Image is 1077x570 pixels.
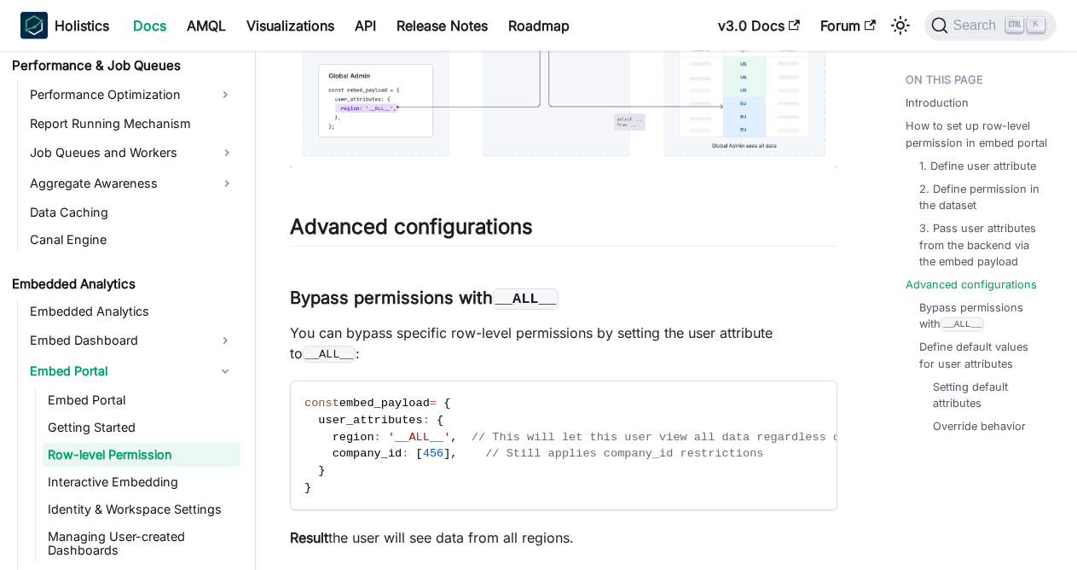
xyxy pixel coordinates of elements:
[810,12,886,39] a: Forum
[423,414,430,427] span: :
[25,300,240,323] a: Embedded Analytics
[25,139,240,166] a: Job Queues and Workers
[472,431,896,444] span: // This will let this user view all data regardless of region
[25,228,240,252] a: Canal Engine
[919,339,1043,371] a: Define default values for user attributes
[55,15,109,36] b: Holistics
[919,300,1043,332] a: Bypass permissions with__ALL__
[333,431,374,444] span: region
[906,276,1037,293] a: Advanced configurations
[43,525,240,562] a: Managing User-created Dashboards
[933,418,1026,434] a: Override behavior
[333,447,402,460] span: company_id
[374,431,381,444] span: :
[43,470,240,494] a: Interactive Embedding
[386,12,498,39] a: Release Notes
[416,447,423,460] span: [
[919,220,1043,270] a: 3. Pass user attributes from the backend via the embed payload
[25,327,210,354] a: Embed Dashboard
[402,447,408,460] span: :
[7,54,240,78] a: Performance & Job Queues
[43,497,240,521] a: Identity & Workspace Settings
[493,288,559,309] code: __ALL__
[25,81,210,108] a: Performance Optimization
[290,529,328,546] strong: Result
[708,12,810,39] a: v3.0 Docs
[318,464,325,477] span: }
[290,288,837,309] h3: Bypass permissions with
[20,12,109,39] a: HolisticsHolistics
[210,81,240,108] button: Expand sidebar category 'Performance Optimization'
[43,416,240,439] a: Getting Started
[210,358,240,385] button: Collapse sidebar category 'Embed Portal'
[304,397,339,410] span: const
[919,181,1043,213] a: 2. Define permission in the dataset
[919,158,1036,174] a: 1. Define user attribute
[924,10,1057,41] button: Search (Ctrl+K)
[236,12,345,39] a: Visualizations
[906,95,969,111] a: Introduction
[25,170,240,197] a: Aggregate Awareness
[303,346,356,363] code: __ALL__
[450,431,457,444] span: ,
[906,118,1050,150] a: How to set up row-level permission in embed portal
[25,112,240,136] a: Report Running Mechanism
[941,317,984,332] code: __ALL__
[177,12,236,39] a: AMQL
[450,447,457,460] span: ,
[485,447,763,460] span: // Still applies company_id restrictions
[210,327,240,354] button: Expand sidebar category 'Embed Dashboard'
[25,201,240,224] a: Data Caching
[304,481,311,494] span: }
[318,414,422,427] span: user_attributes
[443,447,450,460] span: ]
[290,214,837,247] h2: Advanced configurations
[430,397,437,410] span: =
[123,12,177,39] a: Docs
[887,12,914,39] button: Switch between dark and light mode (currently light mode)
[25,358,210,385] a: Embed Portal
[7,272,240,296] a: Embedded Analytics
[339,397,430,410] span: embed_payload
[388,431,450,444] span: '__ALL__'
[1028,17,1045,32] kbd: K
[498,12,580,39] a: Roadmap
[948,18,1007,33] span: Search
[423,447,443,460] span: 456
[443,397,450,410] span: {
[290,323,837,364] p: You can bypass specific row-level permissions by setting the user attribute to :
[43,443,240,467] a: Row-level Permission
[345,12,386,39] a: API
[437,414,443,427] span: {
[290,527,837,548] p: the user will see data from all regions.
[933,379,1036,411] a: Setting default attributes
[20,12,48,39] img: Holistics
[43,388,240,412] a: Embed Portal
